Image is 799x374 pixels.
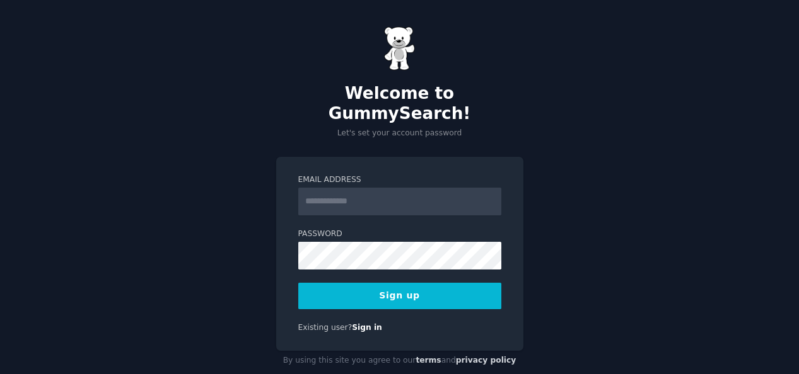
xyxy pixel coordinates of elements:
[456,356,516,365] a: privacy policy
[352,323,382,332] a: Sign in
[276,84,523,123] h2: Welcome to GummySearch!
[298,229,501,240] label: Password
[298,174,501,186] label: Email Address
[298,283,501,309] button: Sign up
[416,356,441,365] a: terms
[276,128,523,139] p: Let's set your account password
[384,26,416,71] img: Gummy Bear
[298,323,353,332] span: Existing user?
[276,351,523,371] div: By using this site you agree to our and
